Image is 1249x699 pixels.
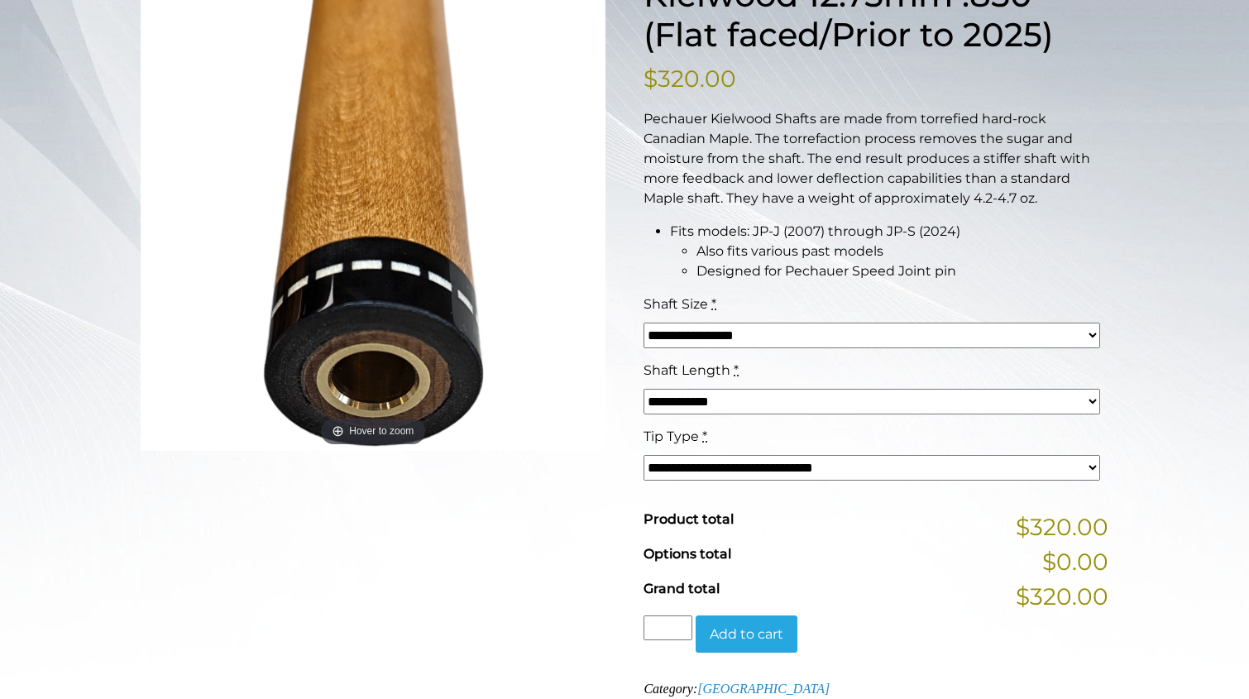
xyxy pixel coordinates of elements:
span: Shaft Size [644,296,708,312]
span: $0.00 [1042,544,1108,579]
span: Product total [644,511,734,527]
span: $ [644,65,658,93]
span: $320.00 [1016,579,1108,614]
span: Options total [644,546,731,562]
li: Designed for Pechauer Speed Joint pin [696,261,1108,281]
p: Pechauer Kielwood Shafts are made from torrefied hard-rock Canadian Maple. The torrefaction proce... [644,109,1108,208]
span: Category: [644,682,830,696]
input: Product quantity [644,615,691,640]
span: Tip Type [644,428,699,444]
abbr: required [734,362,739,378]
span: $320.00 [1016,510,1108,544]
span: Grand total [644,581,720,596]
span: Shaft Length [644,362,730,378]
li: Also fits various past models [696,242,1108,261]
bdi: 320.00 [644,65,736,93]
abbr: required [711,296,716,312]
button: Add to cart [696,615,797,654]
a: [GEOGRAPHIC_DATA] [697,682,830,696]
li: Fits models: JP-J (2007) through JP-S (2024) [670,222,1108,281]
abbr: required [702,428,707,444]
